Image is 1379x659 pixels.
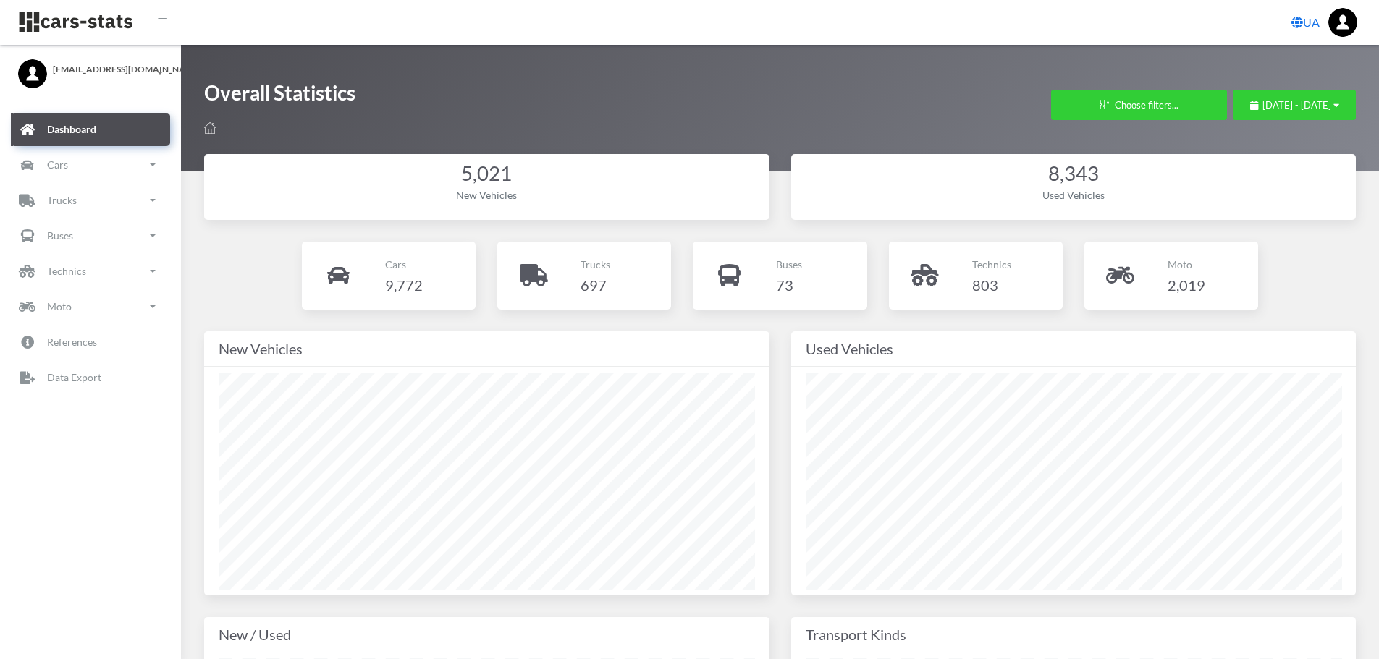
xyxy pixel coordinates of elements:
[11,255,170,288] a: Technics
[1328,8,1357,37] img: ...
[47,297,72,315] p: Moto
[18,59,163,76] a: [EMAIL_ADDRESS][DOMAIN_NAME]
[47,191,77,209] p: Trucks
[806,187,1342,203] div: Used Vehicles
[47,156,68,174] p: Cars
[47,333,97,351] p: References
[11,113,170,146] a: Dashboard
[1262,99,1331,111] span: [DATE] - [DATE]
[11,290,170,323] a: Moto
[1168,255,1205,273] p: Moto
[1051,90,1227,120] button: Choose filters...
[11,148,170,182] a: Cars
[806,337,1342,360] div: Used Vehicles
[1233,90,1356,120] button: [DATE] - [DATE]
[972,273,1011,297] h4: 803
[385,255,423,273] p: Cars
[219,623,755,646] div: New / Used
[1168,273,1205,297] h4: 2,019
[11,326,170,359] a: References
[47,226,73,245] p: Buses
[1286,8,1325,37] a: UA
[581,255,610,273] p: Trucks
[219,337,755,360] div: New Vehicles
[47,368,101,386] p: Data Export
[776,273,802,297] h4: 73
[18,11,134,33] img: navbar brand
[972,255,1011,273] p: Technics
[806,160,1342,188] div: 8,343
[806,623,1342,646] div: Transport Kinds
[219,160,755,188] div: 5,021
[581,273,610,297] h4: 697
[47,262,86,280] p: Technics
[204,80,355,114] h1: Overall Statistics
[385,273,423,297] h4: 9,772
[219,187,755,203] div: New Vehicles
[47,120,96,138] p: Dashboard
[11,184,170,217] a: Trucks
[776,255,802,273] p: Buses
[11,361,170,394] a: Data Export
[11,219,170,252] a: Buses
[53,63,163,76] span: [EMAIL_ADDRESS][DOMAIN_NAME]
